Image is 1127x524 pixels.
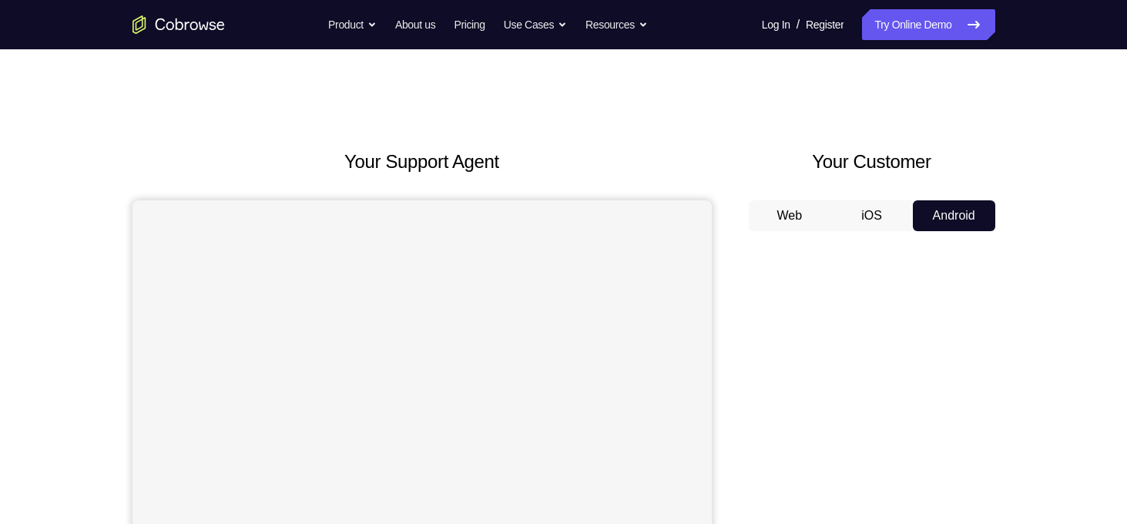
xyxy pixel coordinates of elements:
[913,200,995,231] button: Android
[749,200,831,231] button: Web
[862,9,995,40] a: Try Online Demo
[454,9,485,40] a: Pricing
[797,15,800,34] span: /
[132,15,225,34] a: Go to the home page
[395,9,435,40] a: About us
[830,200,913,231] button: iOS
[585,9,648,40] button: Resources
[749,148,995,176] h2: Your Customer
[132,148,712,176] h2: Your Support Agent
[504,9,567,40] button: Use Cases
[806,9,844,40] a: Register
[328,9,377,40] button: Product
[762,9,790,40] a: Log In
